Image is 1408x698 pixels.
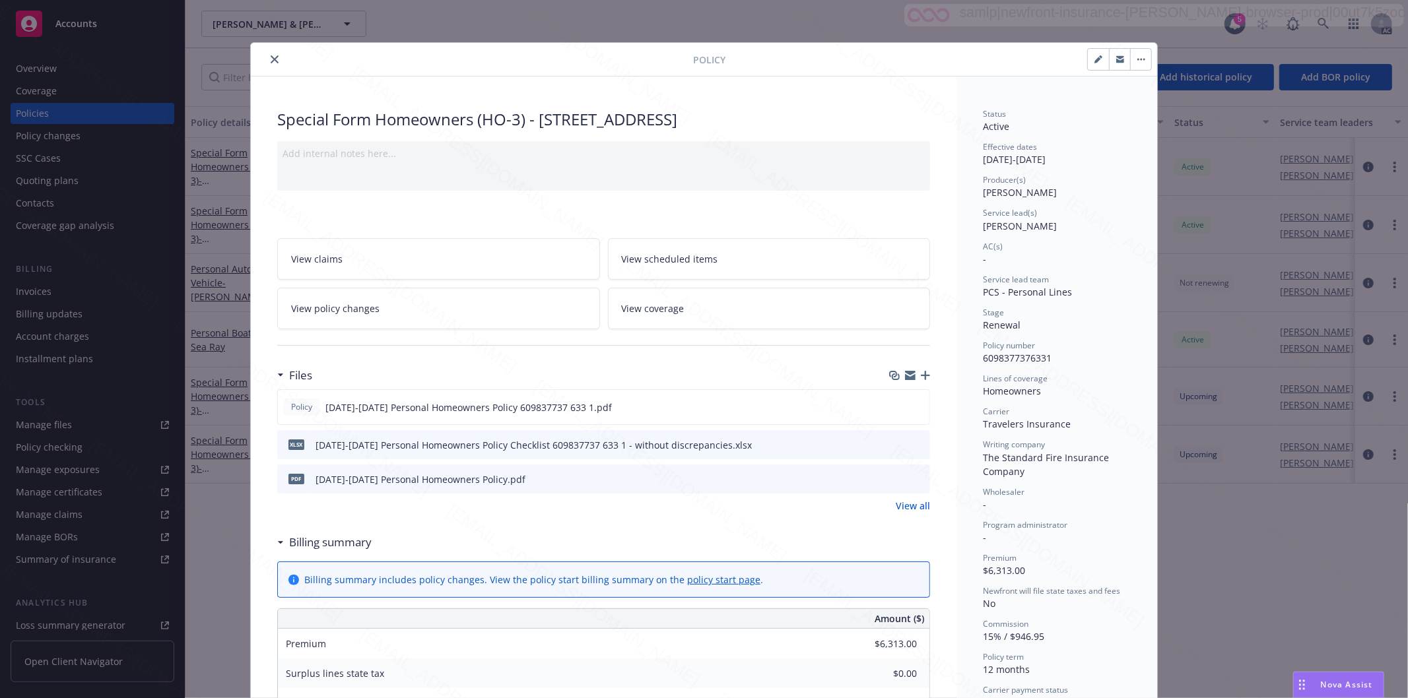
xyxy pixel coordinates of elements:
[608,288,931,329] a: View coverage
[983,108,1006,119] span: Status
[983,253,986,265] span: -
[288,439,304,449] span: xlsx
[839,664,925,683] input: 0.00
[983,618,1028,629] span: Commission
[1294,672,1310,697] div: Drag to move
[288,401,315,413] span: Policy
[277,534,372,551] div: Billing summary
[1321,679,1373,690] span: Nova Assist
[277,108,930,131] div: Special Form Homeowners (HO-3) - [STREET_ADDRESS]
[316,438,752,452] div: [DATE]-[DATE] Personal Homeowners Policy Checklist 609837737 633 1 - without discrepancies.xlsx
[913,472,925,486] button: preview file
[304,573,763,587] div: Billing summary includes policy changes. View the policy start billing summary on the .
[277,367,312,384] div: Files
[983,418,1071,430] span: Travelers Insurance
[983,684,1068,695] span: Carrier payment status
[983,486,1024,497] span: Wholesaler
[896,499,930,513] a: View all
[983,340,1035,351] span: Policy number
[983,498,986,511] span: -
[839,634,925,654] input: 0.00
[983,519,1067,530] span: Program administrator
[289,367,312,384] h3: Files
[622,301,685,315] span: View coverage
[892,438,902,452] button: download file
[286,667,384,680] span: Surplus lines state tax
[983,552,1017,563] span: Premium
[983,141,1131,166] div: [DATE] - [DATE]
[983,186,1057,199] span: [PERSON_NAME]
[983,663,1030,676] span: 12 months
[983,531,986,544] span: -
[693,53,725,67] span: Policy
[983,564,1025,577] span: $6,313.00
[983,406,1009,417] span: Carrier
[316,472,525,486] div: [DATE]-[DATE] Personal Homeowners Policy.pdf
[291,301,380,315] span: View policy changes
[277,288,600,329] a: View policy changes
[687,573,760,586] a: policy start page
[983,274,1049,285] span: Service lead team
[983,385,1041,397] span: Homeowners
[875,612,924,625] span: Amount ($)
[983,352,1052,364] span: 6098377376331
[983,373,1048,384] span: Lines of coverage
[1293,672,1384,698] button: Nova Assist
[277,238,600,280] a: View claims
[983,307,1004,318] span: Stage
[983,286,1072,298] span: PCS - Personal Lines
[913,438,925,452] button: preview file
[325,400,612,414] span: [DATE]-[DATE] Personal Homeowners Policy 609837737 633 1.pdf
[983,319,1021,331] span: Renewal
[983,651,1024,662] span: Policy term
[983,597,995,610] span: No
[608,238,931,280] a: View scheduled items
[289,534,372,551] h3: Billing summary
[291,252,343,266] span: View claims
[983,207,1037,218] span: Service lead(s)
[912,400,924,414] button: preview file
[892,472,902,486] button: download file
[983,220,1057,232] span: [PERSON_NAME]
[286,637,326,650] span: Premium
[983,241,1003,252] span: AC(s)
[983,451,1112,478] span: The Standard Fire Insurance Company
[983,174,1026,185] span: Producer(s)
[622,252,718,266] span: View scheduled items
[283,146,925,160] div: Add internal notes here...
[891,400,902,414] button: download file
[983,120,1009,133] span: Active
[267,51,283,67] button: close
[288,474,304,484] span: pdf
[983,439,1045,450] span: Writing company
[983,630,1044,643] span: 15% / $946.95
[983,141,1037,152] span: Effective dates
[983,585,1120,596] span: Newfront will file state taxes and fees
